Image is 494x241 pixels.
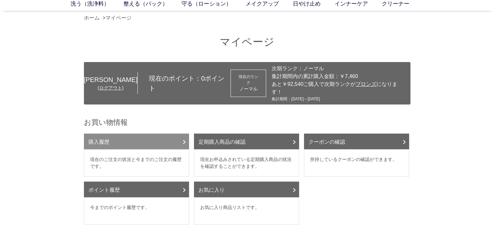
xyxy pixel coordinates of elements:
dd: 今までのポイント履歴です。 [84,197,189,225]
div: ノーマル [237,86,260,92]
h1: マイページ [84,35,410,49]
span: ブロンズ [356,81,376,87]
a: 定期購入商品の確認 [194,134,299,149]
a: ポイント履歴 [84,182,189,197]
div: あと￥92,540ご購入で次期ランクが になります！ [272,80,407,96]
dd: 現在のご注文の状況と今までのご注文の履歴です。 [84,149,189,177]
a: 購入履歴 [84,134,189,149]
div: 次期ランク：ノーマル [272,65,407,72]
div: 集計期間：[DATE]～[DATE] [272,96,407,102]
dt: 現在のランク [237,74,260,86]
div: [PERSON_NAME] [84,75,137,85]
dd: 現在お申込みされている定期購入商品の状況を確認することができます。 [194,149,299,177]
span: 0 [201,75,205,82]
a: お気に入り [194,182,299,197]
div: 現在のポイント： ポイント [138,73,231,93]
div: ( ) [84,85,137,91]
a: ホーム [84,15,100,21]
dd: 所持しているクーポンの確認ができます。 [304,149,409,177]
a: ログアウト [99,85,122,90]
h2: お買い物情報 [84,118,410,127]
dd: お気に入り商品リストです。 [194,197,299,225]
div: 集計期間内の累計購入金額：￥7,460 [272,72,407,80]
a: クーポンの確認 [304,134,409,149]
a: マイページ [105,15,132,21]
li: > [103,14,133,22]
